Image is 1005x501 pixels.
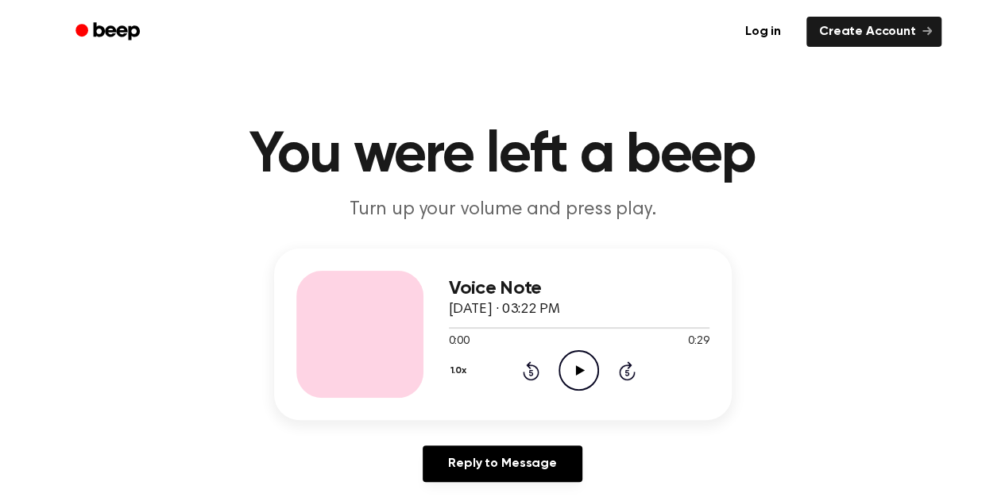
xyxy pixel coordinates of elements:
[449,303,560,317] span: [DATE] · 03:22 PM
[423,445,582,482] a: Reply to Message
[449,278,709,299] h3: Voice Note
[449,357,473,384] button: 1.0x
[806,17,941,47] a: Create Account
[688,333,709,350] span: 0:29
[64,17,154,48] a: Beep
[449,333,470,350] span: 0:00
[729,13,797,50] a: Log in
[96,127,910,184] h1: You were left a beep
[198,197,808,223] p: Turn up your volume and press play.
